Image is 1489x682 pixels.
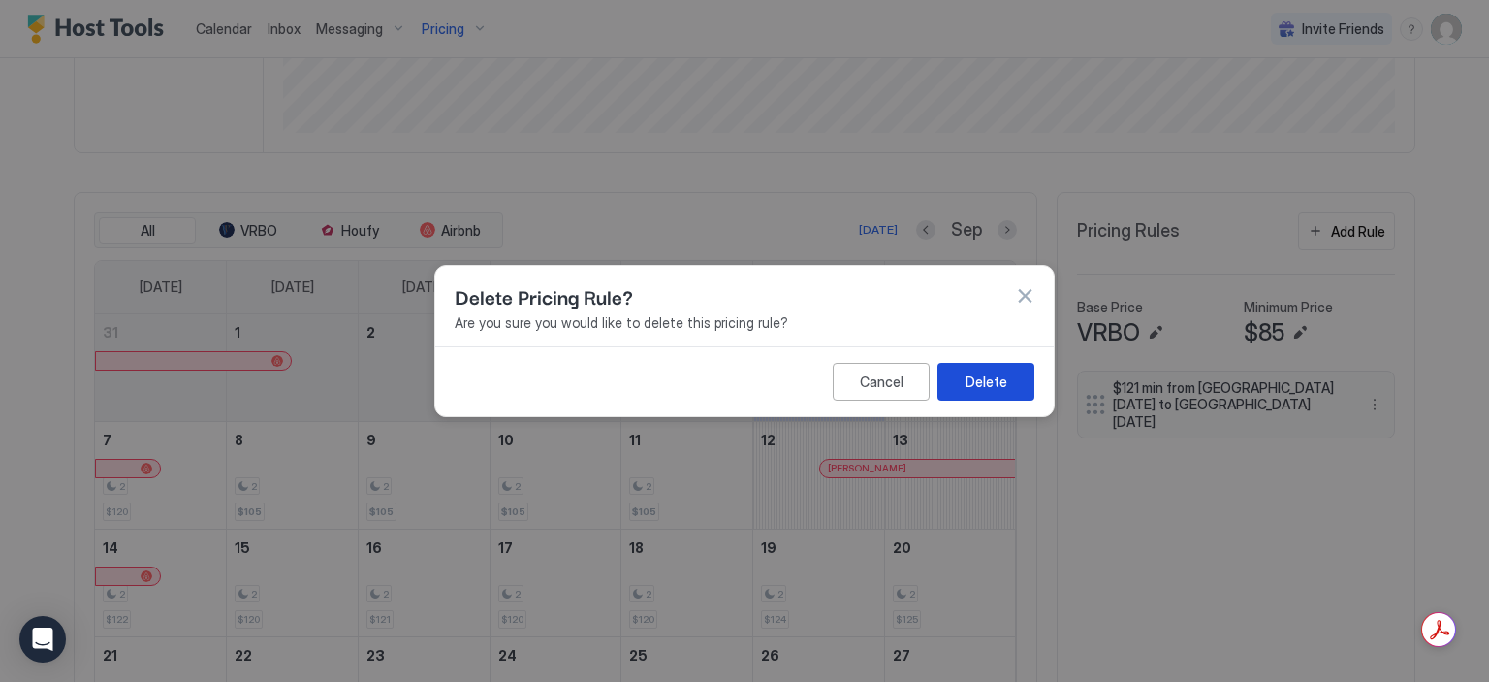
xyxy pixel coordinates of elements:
span: Are you sure you would like to delete this pricing rule? [455,314,1034,332]
div: Delete [966,372,1007,392]
span: Delete Pricing Rule? [455,281,633,310]
div: Open Intercom Messenger [19,616,66,663]
button: Cancel [833,363,930,401]
div: Cancel [860,372,903,392]
button: Delete [937,363,1034,401]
